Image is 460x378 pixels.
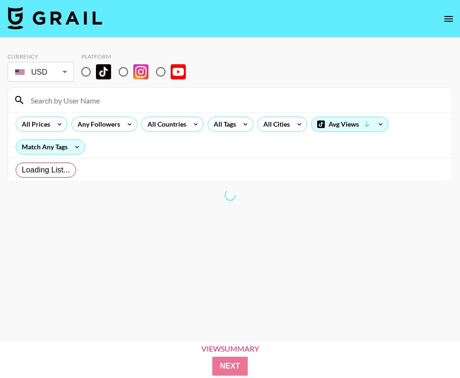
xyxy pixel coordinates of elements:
[193,344,267,353] div: View Summary
[9,64,72,80] div: USD
[258,117,292,131] div: All Cities
[16,117,52,131] div: All Prices
[222,188,238,203] span: Refreshing exchangeRatesNew, lists, bookers, clients, countries, tags, cities, talent, talent...
[208,117,238,131] div: All Tags
[81,53,193,60] div: Platform
[96,64,111,79] img: TikTok
[22,164,70,176] span: Loading List...
[8,7,102,29] img: Grail Talent
[8,53,74,60] div: Currency
[312,117,388,131] div: Avg Views
[212,357,248,376] button: Next
[439,9,458,28] button: open drawer
[171,64,186,79] img: YouTube
[25,93,446,108] input: Search by User Name
[72,117,122,131] div: Any Followers
[133,64,148,79] img: Instagram
[16,140,85,154] div: Match Any Tags
[142,117,188,131] div: All Countries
